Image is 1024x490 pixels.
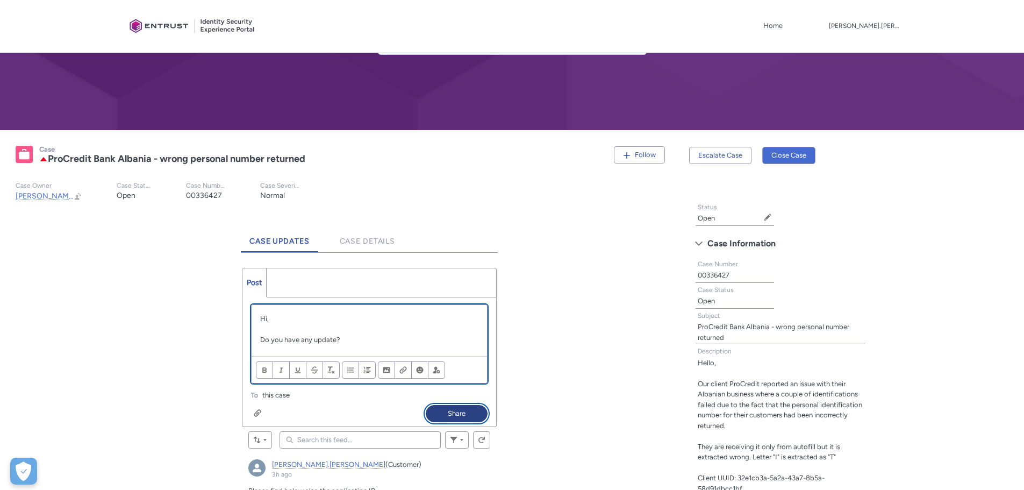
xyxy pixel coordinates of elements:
span: Case Information [707,236,776,252]
button: Bulleted List [342,361,359,379]
button: Insert Emoji [411,361,428,379]
span: Post [247,278,262,287]
span: [PERSON_NAME].nangla [16,191,99,201]
span: this case [262,390,290,401]
button: Bold [256,361,273,379]
p: Case Number [186,182,226,190]
button: Escalate Case [689,147,751,164]
lightning-formatted-text: ProCredit Bank Albania - wrong personal number returned [698,323,849,342]
button: Underline [289,361,306,379]
button: Open Preferences [10,458,37,485]
p: Case Status [117,182,152,190]
span: Case Number [698,260,738,268]
lightning-formatted-text: 00336427 [186,191,222,200]
span: (Customer) [385,460,421,468]
button: Numbered List [359,361,376,379]
button: @Mention people and groups [428,361,445,379]
a: 3h ago [272,471,292,478]
button: Change Owner [74,191,82,201]
button: Share [426,405,488,422]
span: Subject [698,312,720,319]
button: Refresh this feed [473,431,490,449]
p: [PERSON_NAME].[PERSON_NAME] [829,23,899,30]
div: Cookie Preferences [10,458,37,485]
a: Case Updates [241,223,318,252]
button: Close Case [762,147,815,164]
button: Case Information [690,235,871,252]
records-entity-label: Case [39,145,55,153]
lightning-icon: Escalated [39,154,48,164]
button: User Profile alexandru.tudor [828,20,899,31]
lightning-formatted-text: ProCredit Bank Albania - wrong personal number returned [48,153,305,165]
a: Home [761,18,785,34]
span: Case Details [340,237,396,246]
a: Post [242,268,267,297]
span: Status [698,203,717,211]
lightning-formatted-text: Open [117,191,135,200]
iframe: Qualified Messenger [975,441,1024,490]
lightning-formatted-text: Open [698,214,715,222]
lightning-formatted-text: 00336427 [698,271,729,279]
span: Description [698,347,732,355]
button: Italic [273,361,290,379]
div: Chatter Publisher [242,268,497,427]
lightning-formatted-text: Open [698,297,715,305]
input: Search this feed... [280,431,441,449]
p: Case Severity [260,182,300,190]
p: Case Owner [16,182,82,190]
ul: Align text [342,361,376,379]
span: Case Status [698,286,734,294]
p: Hi, [260,314,478,324]
button: Strikethrough [306,361,323,379]
button: Follow [614,146,665,164]
button: Edit Status [763,213,772,222]
span: To [251,392,258,399]
span: Follow [635,151,656,159]
img: alexandru.tudor [248,459,266,477]
span: Case Updates [249,237,310,246]
p: Do you have any update? [260,335,478,345]
ul: Insert content [378,361,445,379]
lightning-formatted-text: Normal [260,191,285,200]
ul: Format text [256,361,340,379]
button: Link [395,361,412,379]
button: Image [378,361,395,379]
a: [PERSON_NAME].[PERSON_NAME] [272,460,385,469]
a: Case Details [331,223,404,252]
button: Remove Formatting [323,361,340,379]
